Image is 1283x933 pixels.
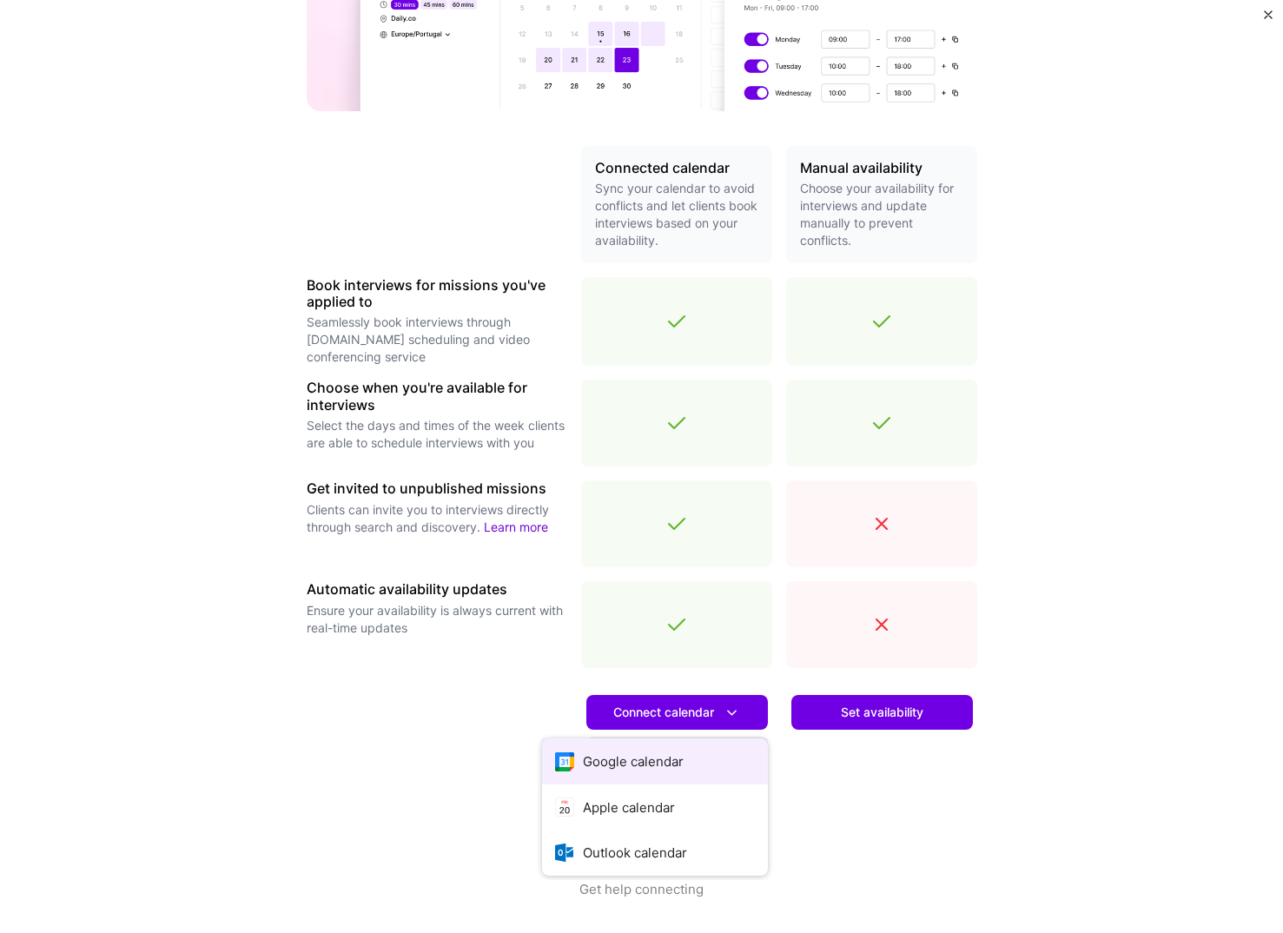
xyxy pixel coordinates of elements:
button: Close [1264,10,1273,29]
i: icon Google [555,751,575,771]
span: Connect calendar [613,704,741,722]
button: Set availability [791,695,973,730]
button: Apple calendar [542,784,768,830]
button: Connect calendar [586,695,768,730]
a: Learn more [484,519,548,534]
i: icon DownArrowWhite [723,704,741,722]
p: Ensure your availability is always current with real-time updates [307,602,567,637]
i: icon OutlookCalendar [555,843,575,863]
h3: Automatic availability updates [307,581,567,598]
a: Learn more [586,737,768,771]
span: Set availability [841,704,923,721]
h3: Choose when you're available for interviews [307,380,567,413]
p: Sync your calendar to avoid conflicts and let clients book interviews based on your availability. [595,180,758,249]
h3: Book interviews for missions you've applied to [307,277,567,310]
button: Get help connecting [579,880,704,933]
p: Choose your availability for interviews and update manually to prevent conflicts. [800,180,963,249]
p: Seamlessly book interviews through [DOMAIN_NAME] scheduling and video conferencing service [307,314,567,366]
h3: Connected calendar [595,160,758,176]
i: icon AppleCalendar [555,797,575,817]
h3: Get invited to unpublished missions [307,480,567,497]
button: Google calendar [542,738,768,784]
p: Select the days and times of the week clients are able to schedule interviews with you [307,417,567,452]
button: Outlook calendar [542,830,768,876]
p: Clients can invite you to interviews directly through search and discovery. [307,501,567,536]
h3: Manual availability [800,160,963,176]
